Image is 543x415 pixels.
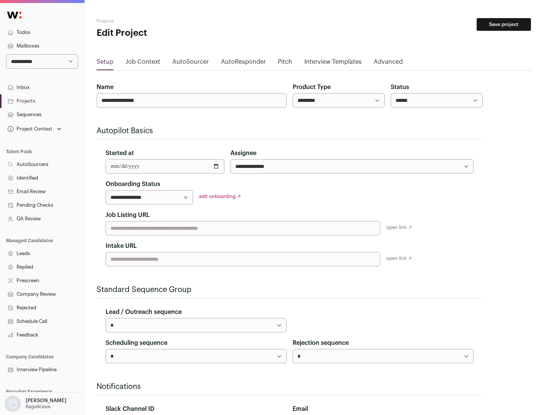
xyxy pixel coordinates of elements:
[6,124,63,134] button: Open dropdown
[97,126,483,136] h2: Autopilot Basics
[106,338,167,347] label: Scheduling sequence
[97,381,483,392] h2: Notifications
[97,57,114,69] a: Setup
[172,57,209,69] a: AutoSourcer
[106,211,150,220] label: Job Listing URL
[230,149,256,158] label: Assignee
[477,18,531,31] button: Save project
[26,398,66,404] p: [PERSON_NAME]
[97,284,483,295] h2: Standard Sequence Group
[221,57,266,69] a: AutoResponder
[293,338,349,347] label: Rejection sequence
[374,57,403,69] a: Advanced
[5,395,21,412] img: nopic.png
[293,83,331,92] label: Product Type
[199,194,241,199] a: edit onboarding ↗
[97,83,114,92] label: Name
[97,18,241,24] h2: Projects
[26,404,51,410] p: Bagelicious
[106,180,160,189] label: Onboarding Status
[293,404,474,413] div: Email
[3,8,26,23] img: Wellfound
[106,404,154,413] label: Slack Channel ID
[126,57,160,69] a: Job Context
[3,395,68,412] button: Open dropdown
[106,149,134,158] label: Started at
[304,57,362,69] a: Interview Templates
[278,57,292,69] a: Pitch
[106,241,137,251] label: Intake URL
[6,126,52,132] div: Project Context
[106,307,182,317] label: Lead / Outreach sequence
[391,83,409,92] label: Status
[97,27,241,39] h1: Edit Project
